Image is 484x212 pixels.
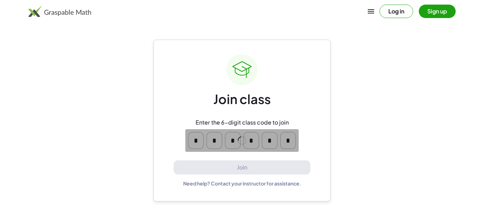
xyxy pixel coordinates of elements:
button: Log in [379,5,413,18]
button: Join [174,160,310,175]
div: Enter the 6-digit class code to join [196,119,289,126]
button: Sign up [419,5,456,18]
div: Join class [213,91,271,108]
div: Need help? Contact your instructor for assistance. [183,180,301,187]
